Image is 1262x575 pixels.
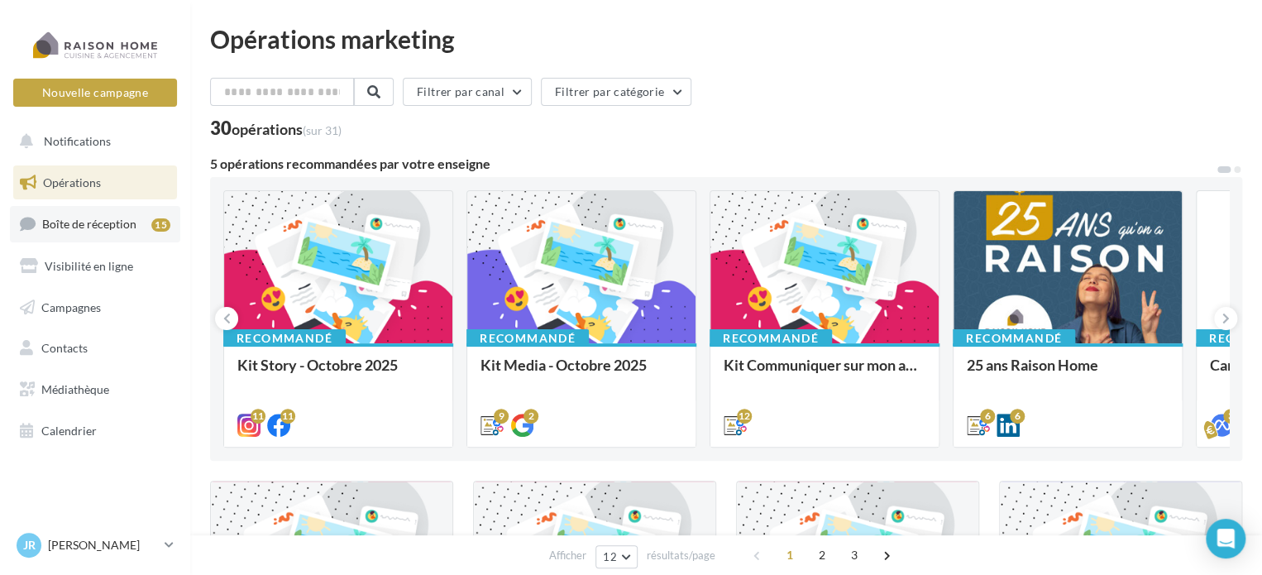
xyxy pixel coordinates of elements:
[151,218,170,232] div: 15
[841,542,868,568] span: 3
[45,259,133,273] span: Visibilité en ligne
[13,529,177,561] a: Jr [PERSON_NAME]
[724,357,925,390] div: Kit Communiquer sur mon activité
[10,331,180,366] a: Contacts
[41,382,109,396] span: Médiathèque
[403,78,532,106] button: Filtrer par canal
[237,357,439,390] div: Kit Story - Octobre 2025
[210,119,342,137] div: 30
[41,299,101,314] span: Campagnes
[210,157,1216,170] div: 5 opérations recommandées par votre enseigne
[10,414,180,448] a: Calendrier
[10,372,180,407] a: Médiathèque
[10,290,180,325] a: Campagnes
[251,409,265,424] div: 11
[1223,409,1238,424] div: 3
[541,78,691,106] button: Filtrer par catégorie
[953,329,1075,347] div: Recommandé
[603,550,617,563] span: 12
[549,548,586,563] span: Afficher
[210,26,1242,51] div: Opérations marketing
[42,217,136,231] span: Boîte de réception
[494,409,509,424] div: 9
[10,249,180,284] a: Visibilité en ligne
[10,124,174,159] button: Notifications
[523,409,538,424] div: 2
[13,79,177,107] button: Nouvelle campagne
[232,122,342,137] div: opérations
[280,409,295,424] div: 11
[737,409,752,424] div: 12
[41,341,88,355] span: Contacts
[1010,409,1025,424] div: 6
[43,175,101,189] span: Opérations
[10,165,180,200] a: Opérations
[777,542,803,568] span: 1
[967,357,1169,390] div: 25 ans Raison Home
[23,537,36,553] span: Jr
[809,542,835,568] span: 2
[48,537,158,553] p: [PERSON_NAME]
[710,329,832,347] div: Recommandé
[10,206,180,242] a: Boîte de réception15
[41,424,97,438] span: Calendrier
[647,548,715,563] span: résultats/page
[303,123,342,137] span: (sur 31)
[480,357,682,390] div: Kit Media - Octobre 2025
[44,134,111,148] span: Notifications
[595,545,638,568] button: 12
[466,329,589,347] div: Recommandé
[980,409,995,424] div: 6
[1206,519,1245,558] div: Open Intercom Messenger
[223,329,346,347] div: Recommandé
